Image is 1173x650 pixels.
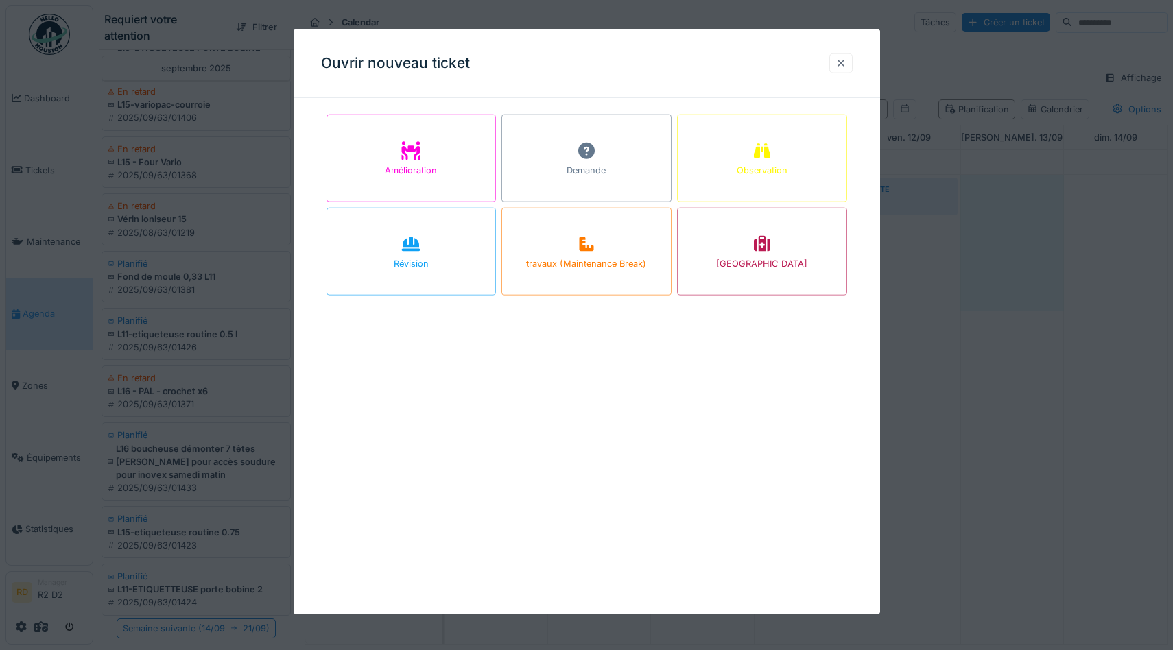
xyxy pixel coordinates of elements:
[567,164,606,177] div: Demande
[385,164,437,177] div: Amélioration
[526,257,646,270] div: travaux (Maintenance Break)
[394,257,429,270] div: Révision
[716,257,807,270] div: [GEOGRAPHIC_DATA]
[321,55,470,72] h3: Ouvrir nouveau ticket
[737,164,787,177] div: Observation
